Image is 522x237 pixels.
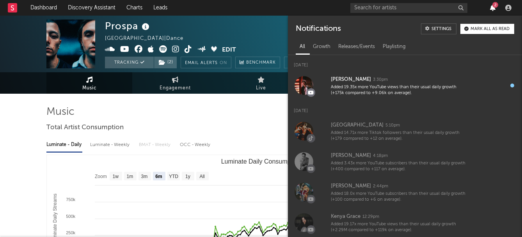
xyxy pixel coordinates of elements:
div: [GEOGRAPHIC_DATA] | Dance [105,34,201,43]
div: [DATE] [288,101,522,116]
div: 3:30pm [373,77,388,83]
span: Music [82,84,97,93]
div: Playlisting [379,40,410,53]
div: Releases/Events [334,40,379,53]
div: Added 19.35x more YouTube views than their usual daily growth (+175k compared to +9.06k on average). [331,84,468,96]
div: Luminate - Weekly [90,138,131,151]
a: Benchmark [235,57,280,68]
div: Luminate - Daily [46,138,82,151]
text: All [199,174,204,179]
div: 2:44pm [373,184,388,189]
div: 4:18pm [373,153,388,159]
button: Email AlertsOn [181,57,231,68]
div: OCC - Weekly [180,138,211,151]
text: 3m [141,174,148,179]
text: YTD [169,174,178,179]
a: [GEOGRAPHIC_DATA]5:10pmAdded 14.71x more Tiktok followers than their usual daily growth (+179 com... [288,116,522,146]
div: All [296,40,309,53]
a: Music [46,72,132,94]
a: Settings [421,23,456,34]
div: Kenya Grace [331,212,360,221]
text: 750k [66,197,75,202]
button: Tracking [105,57,154,68]
div: Prospa [105,20,151,32]
div: Notifications [296,23,341,34]
div: [DATE] [288,55,522,70]
text: Luminate Daily Consumption [221,158,301,165]
a: Live [218,72,304,94]
text: 1m [127,174,133,179]
text: 250k [66,230,75,235]
div: Added 3.43x more YouTube subscribers than their usual daily growth (+400 compared to +117 on aver... [331,160,468,173]
div: Added 14.71x more Tiktok followers than their usual daily growth (+179 compared to +12 on average). [331,130,468,142]
div: Settings [431,27,451,31]
em: On [220,61,227,65]
button: Edit [222,45,236,55]
text: 500k [66,214,75,219]
div: 5:10pm [385,123,400,128]
div: Added 19.17x more YouTube views than their usual daily growth (+2.29M compared to +119k on average). [331,221,468,233]
div: [PERSON_NAME] [331,151,371,160]
div: Added 18.0x more YouTube subscribers than their usual daily growth (+100 compared to +6 on average). [331,191,468,203]
span: ( 2 ) [154,57,177,68]
a: Engagement [132,72,218,94]
text: 6m [155,174,162,179]
input: Search for artists [350,3,467,13]
text: 1w [113,174,119,179]
button: 2 [490,5,495,11]
text: Zoom [95,174,107,179]
button: Summary [284,57,321,68]
span: Live [256,84,266,93]
text: 1y [185,174,190,179]
div: Mark all as read [471,27,510,31]
div: Growth [309,40,334,53]
div: [PERSON_NAME] [331,182,371,191]
button: Mark all as read [460,24,514,34]
div: [GEOGRAPHIC_DATA] [331,121,384,130]
div: 12:29pm [362,214,379,220]
a: [PERSON_NAME]2:44pmAdded 18.0x more YouTube subscribers than their usual daily growth (+100 compa... [288,177,522,207]
span: Total Artist Consumption [46,123,124,132]
span: Engagement [160,84,191,93]
a: [PERSON_NAME]4:18pmAdded 3.43x more YouTube subscribers than their usual daily growth (+400 compa... [288,146,522,177]
span: Benchmark [246,58,276,68]
button: (2) [154,57,177,68]
div: 2 [492,2,498,8]
div: [PERSON_NAME] [331,75,371,84]
a: [PERSON_NAME]3:30pmAdded 19.35x more YouTube views than their usual daily growth (+175k compared ... [288,70,522,101]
